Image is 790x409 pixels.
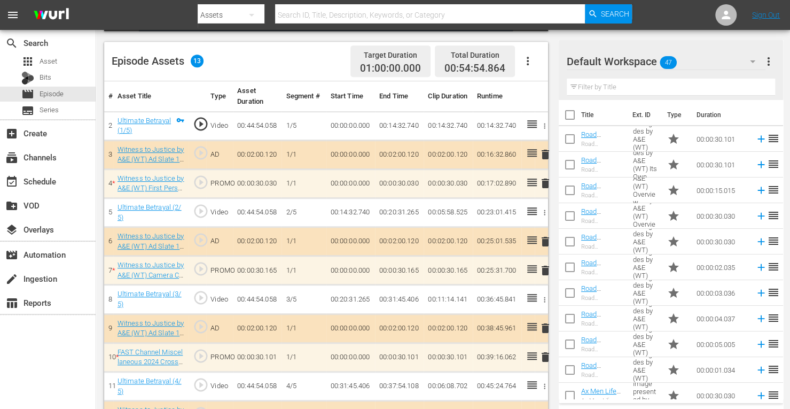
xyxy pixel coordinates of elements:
[444,48,505,63] div: Total Duration
[667,210,680,222] span: Promo
[581,361,619,385] a: Road Renegades Channel ID 1
[193,116,209,132] span: play_circle_outline
[233,140,281,169] td: 00:02:00.120
[629,229,663,254] td: Road Renegades by A&E (WT) Parking Wars 30
[118,145,184,173] a: Witness to Justice by A&E (WT) Ad Slate 120
[5,151,18,164] span: Channels
[326,227,375,256] td: 00:00:00.000
[233,81,281,112] th: Asset Duration
[281,285,326,314] td: 3/5
[118,174,184,202] a: Witness to Justice by A&E (WT) First Person 30
[118,348,183,386] a: FAST Channel Miscellaneous 2024 Cross Channel Caught on Tape Overview 30
[193,261,209,277] span: play_circle_outline
[755,236,767,248] svg: Add to Episode
[233,285,281,314] td: 00:44:54.058
[767,209,780,222] span: reorder
[424,343,472,372] td: 00:00:30.101
[5,223,18,236] span: Overlays
[233,372,281,400] td: 00:44:54.058
[193,174,209,190] span: play_circle_outline
[375,256,424,285] td: 00:00:30.165
[233,314,281,343] td: 00:02:00.120
[281,256,326,285] td: 1/1
[206,111,233,140] td: Video
[118,117,171,135] a: Ultimate Betrayal (1/5)
[539,176,552,191] button: delete
[539,234,552,249] button: delete
[193,377,209,393] span: play_circle_outline
[667,133,680,145] span: Promo
[281,169,326,198] td: 1/1
[233,198,281,227] td: 00:44:54.058
[424,256,472,285] td: 00:00:30.165
[326,81,375,112] th: Start Time
[629,383,663,408] td: Ax Men Life Image presented by History ( New logo) 30
[752,11,780,19] a: Sign Out
[375,314,424,343] td: 00:02:00.120
[233,227,281,256] td: 00:02:00.120
[581,320,624,327] div: Road Renegades Channel ID 4
[539,235,552,248] span: delete
[601,4,629,24] span: Search
[118,203,182,221] a: Ultimate Betrayal (2/5)
[767,337,780,350] span: reorder
[104,169,113,198] td: 4
[360,63,421,75] span: 01:00:00.000
[585,4,632,24] button: Search
[581,233,624,273] a: Road Renegades by A&E (WT) Parking Wars 30
[767,286,780,299] span: reorder
[375,111,424,140] td: 00:14:32.740
[667,364,680,376] span: Promo
[193,348,209,364] span: play_circle_outline
[424,314,472,343] td: 00:02:00.120
[581,336,619,360] a: Road Renegades Channel ID 5
[104,227,113,256] td: 6
[755,313,767,325] svg: Add to Episode
[567,47,765,76] div: Default Workspace
[692,383,751,408] td: 00:00:30.030
[581,166,624,173] div: Road Renegades by A&E (WT) Its Own Channel 30
[767,260,780,273] span: reorder
[5,273,18,285] span: Ingestion
[5,37,18,50] span: Search
[326,256,375,285] td: 00:00:00.000
[326,198,375,227] td: 00:14:32.740
[660,51,677,74] span: 47
[424,169,472,198] td: 00:00:30.030
[667,287,680,299] span: Promo
[473,198,521,227] td: 00:23:01.415
[281,111,326,140] td: 1/5
[581,372,624,379] div: Road Renegades Channel ID 1
[581,141,624,148] div: Road Renegades by A&E (WT) Action 30
[667,261,680,274] span: Promo
[326,140,375,169] td: 00:00:00.000
[667,235,680,248] span: Promo
[629,178,663,203] td: Road Renegades by A&E (WT) Overview Cutdown Gnarly 15
[21,72,34,84] div: Bits
[206,140,233,169] td: AD
[755,287,767,299] svg: Add to Episode
[581,397,624,404] div: Ax Men Life Image presented by History ( New logo) 30
[581,243,624,250] div: Road Renegades by A&E (WT) Parking Wars 30
[5,127,18,140] span: Create
[755,364,767,376] svg: Add to Episode
[5,249,18,261] span: Automation
[206,372,233,400] td: Video
[626,100,661,130] th: Ext. ID
[629,126,663,152] td: Road Renegades by A&E (WT) Action 30
[375,140,424,169] td: 00:02:00.120
[581,182,624,230] a: Road Renegades by A&E (WT) Overview Cutdown Gnarly 15
[281,372,326,400] td: 4/5
[206,81,233,112] th: Type
[104,81,113,112] th: #
[104,343,113,372] td: 10
[581,259,619,283] a: Road Renegades Channel ID 2
[581,192,624,199] div: Road Renegades by A&E (WT) Overview Cutdown Gnarly 15
[113,81,189,112] th: Asset Title
[767,389,780,402] span: reorder
[104,314,113,343] td: 9
[360,48,421,63] div: Target Duration
[473,169,521,198] td: 00:17:02.890
[326,169,375,198] td: 00:00:00.000
[539,351,552,364] span: delete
